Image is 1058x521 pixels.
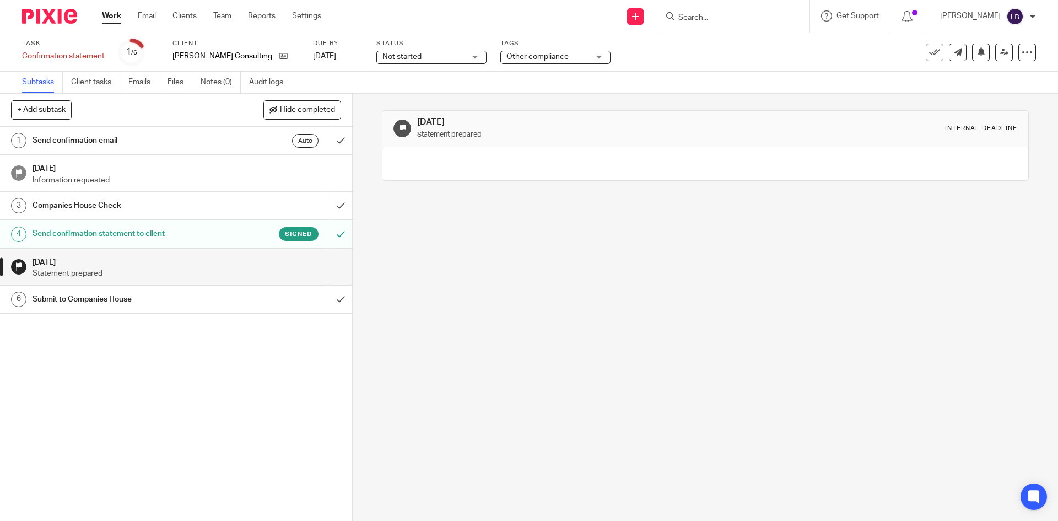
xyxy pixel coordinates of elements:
button: Hide completed [263,100,341,119]
div: 6 [11,292,26,307]
p: [PERSON_NAME] Consulting Ltd [172,51,274,62]
h1: Submit to Companies House [33,291,223,308]
label: Status [376,39,487,48]
h1: [DATE] [33,254,341,268]
a: Reports [248,10,276,22]
p: Information requested [33,175,341,186]
span: [DATE] [313,52,336,60]
label: Tags [500,39,611,48]
h1: Send confirmation statement to client [33,225,223,242]
img: Pixie [22,9,77,24]
a: Emails [128,72,159,93]
span: Get Support [836,12,879,20]
div: Confirmation statement [22,51,105,62]
h1: [DATE] [33,160,341,174]
span: Not started [382,53,422,61]
span: Signed [285,229,312,239]
p: Statement prepared [33,268,341,279]
div: Internal deadline [945,124,1017,133]
a: Settings [292,10,321,22]
span: Hide completed [280,106,335,115]
a: Files [168,72,192,93]
a: Clients [172,10,197,22]
a: Audit logs [249,72,292,93]
h1: Companies House Check [33,197,223,214]
small: /6 [131,50,137,56]
div: 4 [11,227,26,242]
a: Work [102,10,121,22]
input: Search [677,13,776,23]
label: Task [22,39,105,48]
div: 3 [11,198,26,213]
button: + Add subtask [11,100,72,119]
a: Team [213,10,231,22]
a: Subtasks [22,72,63,93]
div: Auto [292,134,319,148]
p: [PERSON_NAME] [940,10,1001,22]
a: Notes (0) [201,72,241,93]
label: Due by [313,39,363,48]
h1: [DATE] [417,116,729,128]
h1: Send confirmation email [33,132,223,149]
span: Other compliance [506,53,569,61]
label: Client [172,39,299,48]
a: Client tasks [71,72,120,93]
img: svg%3E [1006,8,1024,25]
a: Email [138,10,156,22]
div: 1 [11,133,26,148]
div: 1 [126,46,137,58]
small: Statement prepared [417,131,482,138]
